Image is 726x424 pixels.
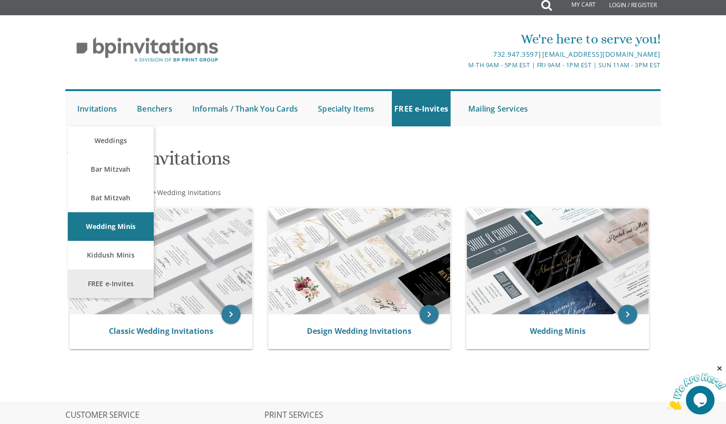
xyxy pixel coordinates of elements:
div: : [65,188,363,197]
a: keyboard_arrow_right [221,305,241,324]
h1: Wedding Invitations [67,148,457,176]
a: Benchers [135,91,175,126]
span: > [152,188,221,197]
a: Mailing Services [466,91,530,126]
a: 732.947.3597 [493,50,538,59]
a: [EMAIL_ADDRESS][DOMAIN_NAME] [542,50,661,59]
a: Wedding Minis [68,212,154,241]
div: | [264,49,661,60]
a: Wedding Minis [530,326,586,336]
div: We're here to serve you! [264,30,661,49]
a: keyboard_arrow_right [420,305,439,324]
h2: CUSTOMER SERVICE [65,411,263,420]
a: Bar Mitzvah [68,155,154,184]
a: Specialty Items [316,91,377,126]
a: Wedding Invitations [156,188,221,197]
div: M-Th 9am - 5pm EST | Fri 9am - 1pm EST | Sun 11am - 3pm EST [264,60,661,70]
img: BP Invitation Loft [65,30,229,70]
a: Informals / Thank You Cards [190,91,300,126]
a: Invitations [75,91,119,126]
a: Design Wedding Invitations [307,326,411,336]
a: FREE e-Invites [68,269,154,298]
img: Classic Wedding Invitations [70,208,252,314]
img: Design Wedding Invitations [269,208,451,314]
a: Kiddush Minis [68,241,154,269]
a: FREE e-Invites [392,91,451,126]
a: Classic Wedding Invitations [109,326,213,336]
img: Wedding Minis [467,208,649,314]
a: keyboard_arrow_right [618,305,637,324]
a: Bat Mitzvah [68,184,154,212]
h2: PRINT SERVICES [264,411,462,420]
iframe: chat widget [667,364,726,410]
a: Weddings [68,126,154,155]
span: Wedding Invitations [157,188,221,197]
